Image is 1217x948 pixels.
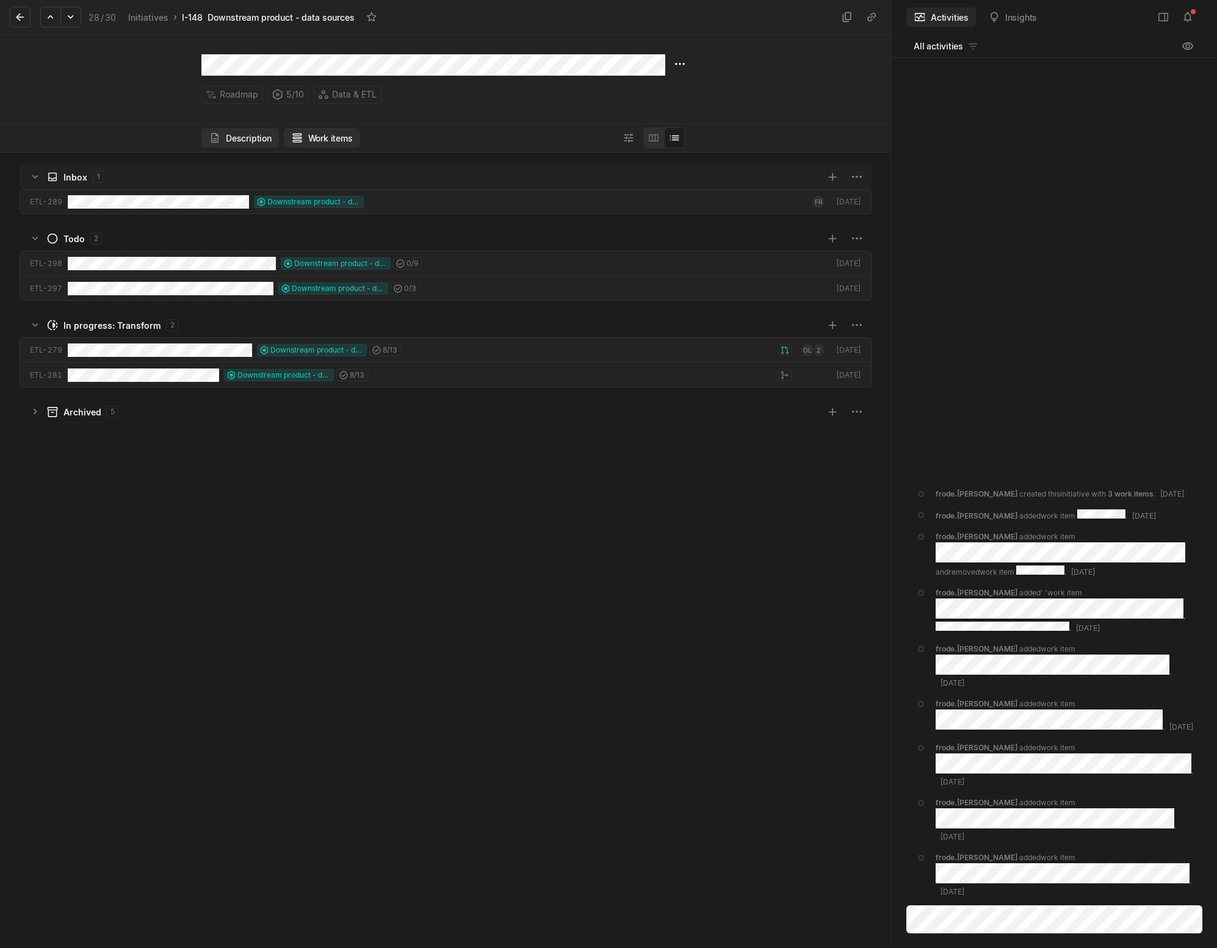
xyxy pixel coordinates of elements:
[30,283,63,294] div: ETL-297
[294,258,387,269] span: Downstream product - data sources
[936,489,1184,500] div: created this initiative with .
[803,344,811,356] span: OL
[284,128,360,148] button: Work items
[1108,489,1154,498] span: 3 work item s
[941,832,964,841] span: [DATE]
[30,370,63,381] div: ETL-281
[237,370,330,381] span: Downstream product - data sources
[936,532,1017,541] span: frode.[PERSON_NAME]
[643,127,664,148] button: Change to mode board_view
[941,777,964,786] span: [DATE]
[941,678,964,688] span: [DATE]
[20,362,872,387] a: ETL-281Downstream product - data sources8/13[DATE]
[834,370,861,381] div: [DATE]
[268,85,309,104] div: 5 / 10
[1076,623,1100,633] span: [DATE]
[936,852,1195,897] div: added work item .
[383,345,397,356] span: 8 / 13
[406,258,418,269] span: 0 / 9
[30,345,63,356] div: ETL-279
[936,644,1195,689] div: added work item .
[936,489,1017,498] span: frode.[PERSON_NAME]
[20,251,872,276] a: ETL-298Downstream product - data sources0/9[DATE]
[101,12,104,23] span: /
[201,85,263,104] div: Roadmap
[20,337,872,362] a: ETL-279Downstream product - data sources8/13OL2[DATE]
[906,7,976,27] button: Activities
[92,171,104,183] div: 1
[834,196,861,207] div: [DATE]
[404,283,416,294] span: 0 / 3
[936,797,1195,842] div: added work item .
[332,86,377,103] span: Data & ETL
[126,9,171,26] a: Initiatives
[834,345,861,356] div: [DATE]
[815,196,822,208] span: FR
[936,699,1017,708] span: frode.[PERSON_NAME]
[981,7,1044,27] button: Insights
[63,319,161,332] div: In progress: Transform
[166,319,178,331] div: 2
[30,196,63,207] div: ETL-289
[20,189,872,214] a: ETL-289Downstream product - data sourcesFR[DATE]
[63,406,101,418] div: Archived
[30,258,63,269] div: ETL-298
[1071,567,1095,576] span: [DATE]
[936,798,1017,807] span: frode.[PERSON_NAME]
[834,258,861,269] div: [DATE]
[906,37,986,56] button: All activities
[173,11,177,23] div: ›
[1169,722,1193,731] span: [DATE]
[936,531,1195,578] div: added work item and removed work item .
[643,127,685,148] div: board and list toggle
[936,588,1017,597] span: frode.[PERSON_NAME]
[106,406,118,418] div: 5
[267,196,360,207] span: Downstream product - data sources
[90,232,102,245] div: 2
[270,345,363,356] span: Downstream product - data sources
[936,509,1156,522] div: added work item .
[936,698,1195,733] div: added work item .
[208,11,355,24] div: Downstream product - data sources
[914,40,963,52] span: All activities
[936,644,1017,653] span: frode.[PERSON_NAME]
[63,232,85,245] div: Todo
[941,887,964,896] span: [DATE]
[936,743,1017,752] span: frode.[PERSON_NAME]
[936,587,1195,634] div: added ' ' work item , .
[664,127,685,148] button: Change to mode list_view
[936,511,1017,520] span: frode.[PERSON_NAME]
[88,11,116,24] div: 28 30
[1132,511,1156,520] span: [DATE]
[20,276,872,301] a: ETL-297Downstream product - data sources0/3[DATE]
[350,370,364,381] span: 8 / 13
[936,853,1017,862] span: frode.[PERSON_NAME]
[936,742,1195,788] div: added work item .
[182,11,203,24] div: I-148
[201,128,279,148] button: Description
[834,283,861,294] div: [DATE]
[292,283,385,294] span: Downstream product - data sources
[63,171,87,184] div: Inbox
[817,344,820,356] span: 2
